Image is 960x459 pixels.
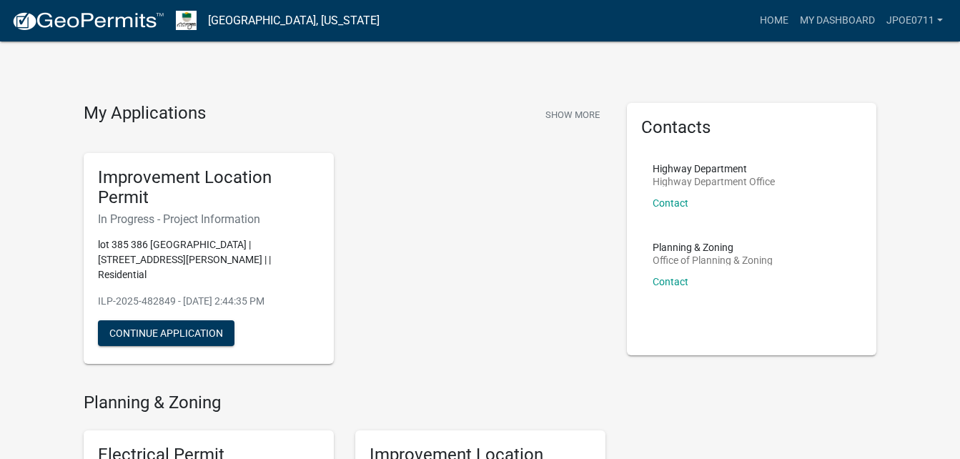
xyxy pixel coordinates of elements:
[653,242,773,252] p: Planning & Zoning
[84,103,206,124] h4: My Applications
[881,7,949,34] a: jpoe0711
[176,11,197,30] img: Morgan County, Indiana
[653,177,775,187] p: Highway Department Office
[794,7,881,34] a: My Dashboard
[653,197,688,209] a: Contact
[208,9,380,33] a: [GEOGRAPHIC_DATA], [US_STATE]
[98,320,234,346] button: Continue Application
[98,294,320,309] p: ILP-2025-482849 - [DATE] 2:44:35 PM
[754,7,794,34] a: Home
[98,212,320,226] h6: In Progress - Project Information
[84,393,605,413] h4: Planning & Zoning
[540,103,605,127] button: Show More
[98,237,320,282] p: lot 385 386 [GEOGRAPHIC_DATA] | [STREET_ADDRESS][PERSON_NAME] | | Residential
[653,255,773,265] p: Office of Planning & Zoning
[641,117,863,138] h5: Contacts
[98,167,320,209] h5: Improvement Location Permit
[653,276,688,287] a: Contact
[653,164,775,174] p: Highway Department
